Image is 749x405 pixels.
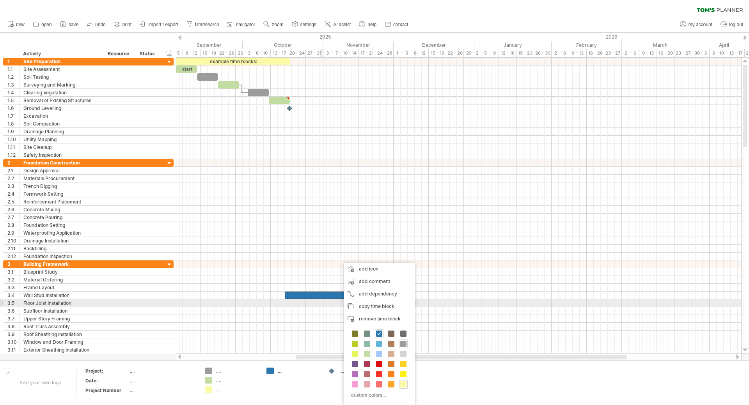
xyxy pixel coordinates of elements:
a: undo [85,19,108,30]
a: filter/search [185,19,222,30]
a: print [112,19,134,30]
div: February 2026 [552,41,622,49]
div: custom colors... [348,390,409,400]
div: 27 - 31 [306,49,323,57]
div: 3.1 [7,268,19,276]
div: 2.6 [7,206,19,213]
div: Utility Mapping [23,136,100,143]
div: March 2026 [622,41,699,49]
div: 1.11 [7,143,19,151]
a: navigator [225,19,257,30]
div: 3.3 [7,284,19,291]
div: Site Preparation [23,58,100,65]
div: .... [216,386,259,393]
div: Window and Door Framing [23,338,100,346]
div: 1.12 [7,151,19,159]
div: 3.11 [7,346,19,354]
div: 3.5 [7,299,19,307]
div: 22 - 26 [446,49,464,57]
div: 15 - 19 [201,49,218,57]
div: 2.11 [7,245,19,252]
div: Drainage Installation [23,237,100,244]
div: 1.1 [7,65,19,73]
div: .... [216,368,259,374]
div: Roof Truss Assembly [23,323,100,330]
div: 3.10 [7,338,19,346]
a: log out [719,19,745,30]
div: 2.12 [7,253,19,260]
a: save [58,19,81,30]
div: 2.4 [7,190,19,198]
div: Formwork Setting [23,190,100,198]
div: Wall Stud Installation [23,292,100,299]
div: Project Number [85,387,128,394]
div: 9 - 13 [569,49,587,57]
div: Clearing Vegetation [23,89,100,96]
div: .... [130,368,195,374]
div: 3.4 [7,292,19,299]
div: 2.2 [7,175,19,182]
div: Add your own logo [4,368,77,397]
div: add icon [344,263,415,275]
div: 3 - 7 [323,49,341,57]
span: my account [689,22,712,27]
div: Subfloor Installation [23,307,100,315]
div: Materials Procurement [23,175,100,182]
div: 5 - 9 [481,49,499,57]
div: Reinforcement Placement [23,198,100,205]
div: 29 - 3 [236,49,253,57]
a: new [5,19,27,30]
div: Foundation Setting [23,221,100,229]
div: add comment [344,275,415,288]
div: 12 - 16 [499,49,516,57]
span: filter/search [195,22,219,27]
div: 3.9 [7,331,19,338]
a: AI assist [323,19,353,30]
div: 17 - 21 [359,49,376,57]
div: start [176,65,197,73]
div: 13 - 17 [727,49,745,57]
div: Foundation Inspection [23,253,100,260]
a: help [357,19,379,30]
div: 6 - 10 [710,49,727,57]
div: Date: [85,377,128,384]
div: 3.7 [7,315,19,322]
a: import / export [138,19,181,30]
div: 30 - 3 [692,49,710,57]
div: 2.1 [7,167,19,174]
span: copy time block [359,303,394,309]
div: Status [140,50,157,58]
div: 2.7 [7,214,19,221]
div: Surveying and Marking [23,81,100,88]
div: Project: [85,368,128,374]
span: remove time block [359,316,401,322]
div: 1.9 [7,128,19,135]
div: Upper Story Framing [23,315,100,322]
div: Floor Joist Installation [23,299,100,307]
div: Building Framework [23,260,100,268]
span: settings [300,22,316,27]
div: 1.7 [7,112,19,120]
div: December 2025 [394,41,474,49]
div: example time blocks: [176,58,290,65]
span: import / export [148,22,178,27]
div: 16 - 20 [657,49,674,57]
div: 2.3 [7,182,19,190]
div: 8 - 12 [183,49,201,57]
div: January 2026 [474,41,552,49]
div: .... [130,377,195,384]
div: 22 - 26 [218,49,236,57]
div: September 2025 [165,41,243,49]
div: .... [130,387,195,394]
span: undo [95,22,106,27]
div: Concrete Pouring [23,214,100,221]
div: 2.9 [7,229,19,237]
div: November 2025 [323,41,394,49]
div: .... [339,368,382,374]
div: 2 [7,159,19,166]
div: 3.2 [7,276,19,283]
span: log out [729,22,743,27]
div: 29 - 2 [464,49,481,57]
div: 1.2 [7,73,19,81]
div: Activity [23,50,99,58]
